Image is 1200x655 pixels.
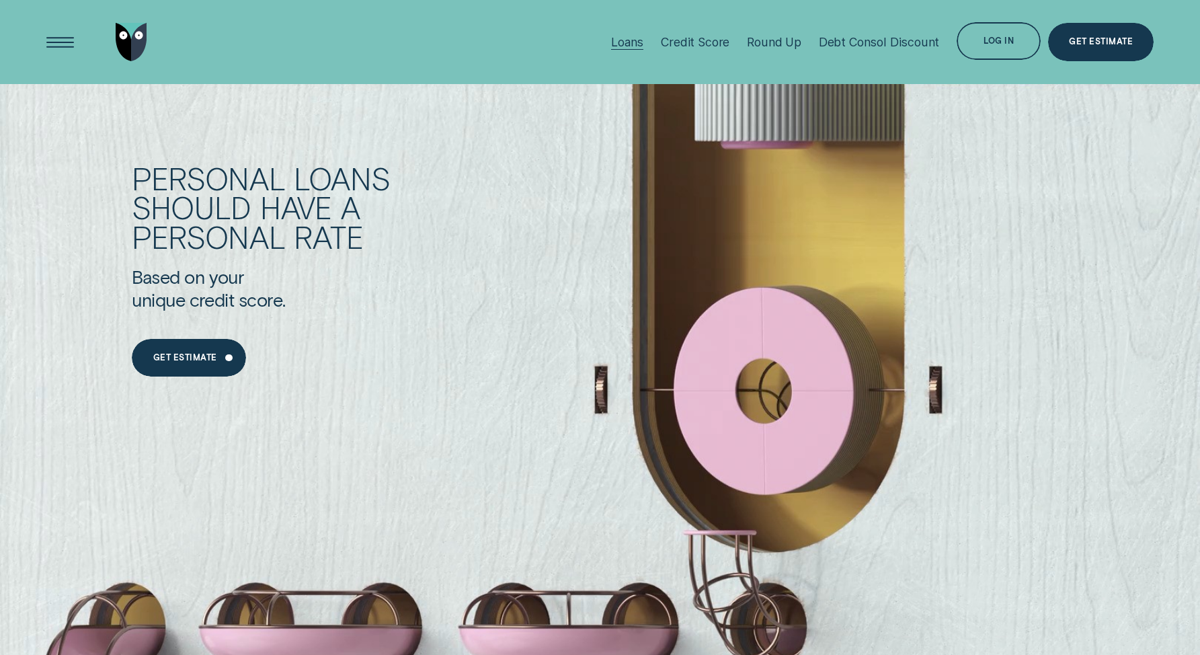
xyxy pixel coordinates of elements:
div: Loans [294,163,390,193]
div: score. [239,288,286,311]
div: Personal [132,163,285,193]
div: Round Up [747,35,801,49]
a: Get Estimate [132,339,246,377]
div: should [132,192,251,222]
div: your [209,266,245,288]
div: Credit Score [661,35,729,49]
div: Based [132,266,179,288]
div: personal [132,222,285,252]
div: have [260,192,333,222]
div: a [341,192,360,222]
div: rate [294,222,364,252]
div: unique [132,288,185,311]
img: Wisr [116,23,147,61]
div: Loans [611,35,643,49]
div: credit [190,288,235,311]
button: Open Menu [41,23,79,61]
div: Debt Consol Discount [819,35,939,49]
button: Log in [957,22,1041,60]
div: on [184,266,204,288]
a: Get Estimate [1048,23,1154,61]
